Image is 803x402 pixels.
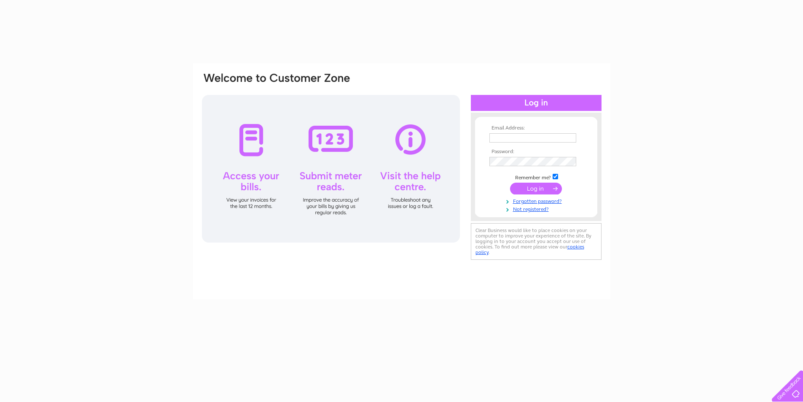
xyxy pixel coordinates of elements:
[487,173,585,181] td: Remember me?
[475,244,584,255] a: cookies policy
[487,125,585,131] th: Email Address:
[471,223,602,260] div: Clear Business would like to place cookies on your computer to improve your experience of the sit...
[489,205,585,213] a: Not registered?
[487,149,585,155] th: Password:
[489,197,585,205] a: Forgotten password?
[510,183,562,194] input: Submit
